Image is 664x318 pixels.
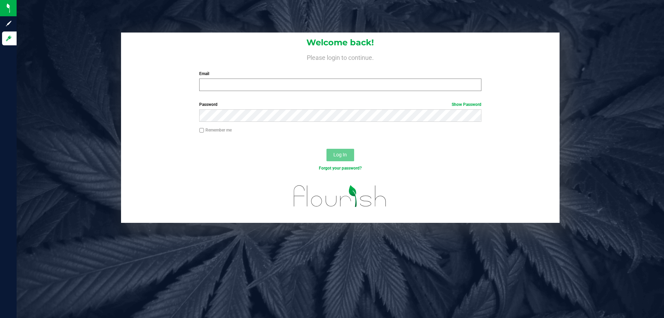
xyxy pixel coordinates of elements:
[333,152,347,157] span: Log In
[121,38,560,47] h1: Welcome back!
[199,71,481,77] label: Email
[452,102,481,107] a: Show Password
[285,179,395,214] img: flourish_logo.svg
[5,35,12,42] inline-svg: Log in
[121,53,560,61] h4: Please login to continue.
[199,128,204,133] input: Remember me
[326,149,354,161] button: Log In
[199,102,218,107] span: Password
[199,127,232,133] label: Remember me
[5,20,12,27] inline-svg: Sign up
[319,166,362,171] a: Forgot your password?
